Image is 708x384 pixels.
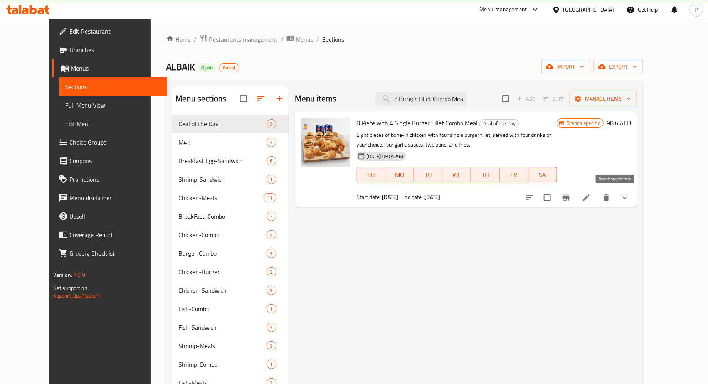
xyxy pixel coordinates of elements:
[267,304,276,313] div: items
[316,35,319,44] li: /
[607,118,631,128] h6: 98.6 AED
[69,193,161,202] span: Menu disclaimer
[600,62,637,72] span: export
[69,230,161,239] span: Coverage Report
[172,133,288,152] div: M413
[178,230,266,239] span: Chicken-Combo
[52,189,168,207] a: Menu disclaimer
[360,169,382,180] span: SU
[563,5,614,14] div: [GEOGRAPHIC_DATA]
[474,169,496,180] span: TH
[267,249,276,258] div: items
[166,35,191,44] a: Home
[200,34,277,44] a: Restaurants management
[178,323,266,332] span: Fish-Sandwich
[538,93,570,105] span: Select section first
[286,34,313,44] a: Menus
[382,192,399,202] b: [DATE]
[198,64,216,71] span: Open
[267,361,276,368] span: 1
[52,152,168,170] a: Coupons
[267,267,276,276] div: items
[267,287,276,294] span: 9
[52,133,168,152] a: Choice Groups
[178,212,266,221] span: BreakFast-Combo
[59,96,168,115] a: Full Menu View
[267,176,276,183] span: 1
[209,35,277,44] span: Restaurants management
[219,64,239,71] span: Posist
[388,169,411,180] span: MO
[417,169,439,180] span: TU
[597,189,616,207] button: delete
[557,189,575,207] button: Branch-specific-item
[563,120,603,127] span: Branch specific
[385,167,414,182] button: MO
[172,355,288,374] div: Shrimp-Combo1
[178,138,266,147] span: M41
[166,34,643,44] nav: breadcrumb
[267,286,276,295] div: items
[267,231,276,239] span: 4
[69,212,161,221] span: Upsell
[500,167,528,182] button: FR
[235,91,252,107] span: Select all sections
[424,192,441,202] b: [DATE]
[267,324,276,331] span: 3
[178,249,266,258] div: Burger-Combo
[73,270,85,280] span: 1.0.0
[178,360,266,369] div: Shrimp-Combo
[65,101,161,110] span: Full Menu View
[267,250,276,257] span: 9
[267,342,276,350] span: 3
[414,167,442,182] button: TU
[178,304,266,313] span: Fish-Combo
[178,156,266,165] span: Breakfast Egg-Sandwich
[172,115,288,133] div: Deal of the Day9
[52,22,168,40] a: Edit Restaurant
[295,93,337,104] h2: Menu items
[322,35,344,44] span: Sections
[503,169,525,180] span: FR
[53,291,102,301] a: Support.OpsPlatform
[178,341,266,350] span: Shrimp-Meals
[521,189,539,207] button: sort-choices
[267,119,276,128] div: items
[267,305,276,313] span: 1
[178,175,266,184] span: Shrimp-Sandwich
[514,93,538,105] span: Add item
[296,35,313,44] span: Menus
[172,152,288,170] div: Breakfast Egg-Sandwich6
[69,156,161,165] span: Coupons
[471,167,499,182] button: TH
[267,213,276,220] span: 7
[65,82,161,91] span: Sections
[166,58,195,76] span: ALBAIK
[363,153,406,160] span: [DATE] 09:04 AM
[65,119,161,128] span: Edit Menu
[172,226,288,244] div: Chicken-Combo4
[616,189,634,207] button: show more
[172,244,288,263] div: Burger-Combo9
[547,62,584,72] span: import
[178,119,266,128] span: Deal of the Day
[172,170,288,189] div: Shrimp-Sandwich1
[172,337,288,355] div: Shrimp-Meals3
[267,120,276,128] span: 9
[301,118,350,167] img: 8 Piece with 4 Single Burger Fillet Combo Meal
[479,119,519,128] div: Deal of the Day
[267,138,276,147] div: items
[178,267,266,276] span: Chicken-Burger
[172,281,288,300] div: Chicken-Sandwich9
[69,138,161,147] span: Choice Groups
[267,139,276,146] span: 3
[446,169,468,180] span: WE
[71,64,161,73] span: Menus
[267,268,276,276] span: 2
